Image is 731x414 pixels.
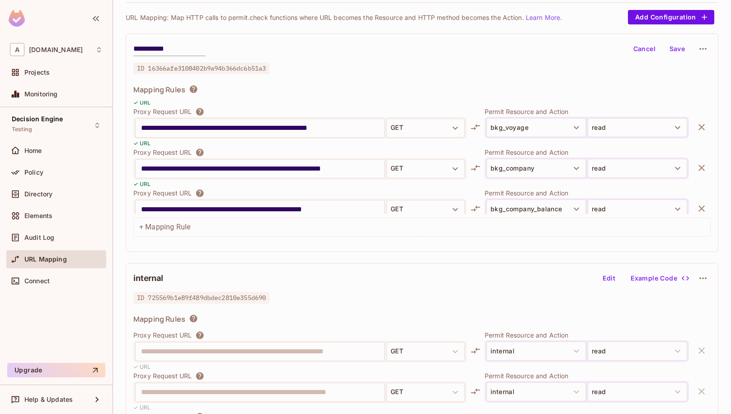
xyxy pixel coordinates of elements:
span: Monitoring [24,90,58,98]
p: Permit Resource and Action [485,189,689,197]
button: internal [486,342,586,361]
span: A [10,43,24,56]
button: bkg_voyage [486,118,586,137]
button: Add Configuration [628,10,714,24]
button: read [588,342,687,361]
span: Decision Engine [12,115,63,123]
span: Mapping Rules [133,85,185,95]
p: URL Mapping: Map HTTP calls to permit.check functions where URL becomes the Resource and HTTP met... [126,13,562,22]
p: ✓ URL [133,98,151,107]
h2: internal [133,273,163,284]
button: Save [663,42,692,56]
p: Permit Resource and Action [485,371,689,380]
span: Workspace: abclojistik.com [29,46,83,53]
p: Permit Resource and Action [485,148,689,157]
button: GET [387,159,465,178]
div: + Mapping Rule [133,218,711,237]
button: bkg_company [486,159,586,178]
button: GET [387,383,465,402]
p: Proxy Request URL [133,189,192,198]
span: Policy [24,169,43,176]
a: Learn More. [526,14,562,21]
button: Cancel [630,42,659,56]
button: read [588,200,687,219]
button: GET [387,119,465,138]
span: Home [24,147,42,154]
span: Testing [12,126,32,133]
span: ID 725569b1e89f489dbdec2810e355d690 [133,292,269,304]
span: Audit Log [24,234,54,241]
button: Example Code [627,271,692,286]
button: GET [387,342,465,361]
button: read [588,382,687,401]
button: internal [486,382,586,401]
p: ✓ URL [133,362,151,371]
span: Directory [24,190,52,198]
p: Proxy Request URL [133,371,192,381]
button: Upgrade [7,363,105,377]
span: Projects [24,69,50,76]
button: bkg_company_balance [486,200,586,219]
p: ✓ URL [133,403,151,412]
span: Help & Updates [24,396,73,403]
button: read [588,118,687,137]
p: Proxy Request URL [133,107,192,116]
span: Mapping Rules [133,314,185,324]
p: Permit Resource and Action [485,331,689,339]
p: Permit Resource and Action [485,107,689,116]
span: Elements [24,212,52,219]
p: Proxy Request URL [133,331,192,340]
button: Edit [594,271,623,286]
span: ID 16366afe3108402b9a94b366dc6b51a3 [133,62,269,74]
button: read [588,159,687,178]
img: SReyMgAAAABJRU5ErkJggg== [9,10,25,27]
p: ✓ URL [133,139,151,148]
p: Proxy Request URL [133,148,192,157]
span: Connect [24,277,50,285]
span: URL Mapping [24,256,67,263]
p: ✓ URL [133,180,151,188]
button: GET [387,200,465,219]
